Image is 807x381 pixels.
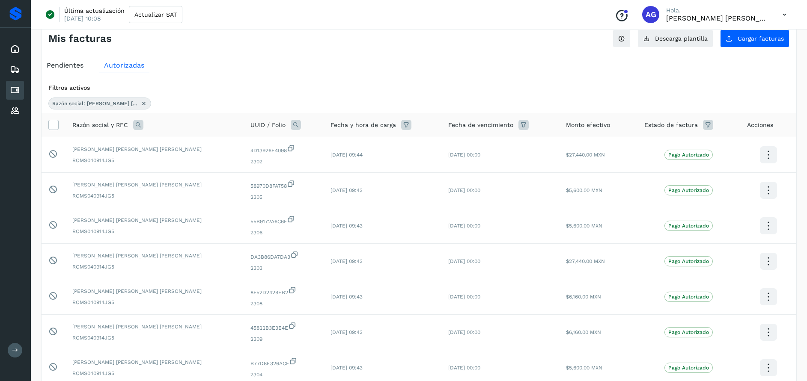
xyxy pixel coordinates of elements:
span: $5,600.00 MXN [566,365,602,371]
span: ROMS040914JG5 [72,263,237,271]
span: $27,440.00 MXN [566,258,605,264]
span: Cargar facturas [738,35,784,41]
p: Abigail Gonzalez Leon [666,14,769,22]
p: Pago Autorizado [668,223,709,229]
span: [DATE] 00:00 [448,329,480,335]
p: [DATE] 10:08 [64,15,101,22]
span: Fecha de vencimiento [448,121,513,130]
span: 2303 [250,264,317,272]
span: [DATE] 00:00 [448,152,480,158]
span: [PERSON_NAME] [PERSON_NAME] [PERSON_NAME] [72,252,237,260]
div: Razón social: sergio david rojas [48,97,151,109]
span: 2306 [250,229,317,236]
div: Proveedores [6,101,24,120]
span: $27,440.00 MXN [566,152,605,158]
span: UUID / Folio [250,121,286,130]
p: Pago Autorizado [668,258,709,264]
span: ROMS040914JG5 [72,334,237,342]
span: [DATE] 00:00 [448,187,480,193]
div: Embarques [6,60,24,79]
span: [DATE] 09:43 [331,223,363,229]
span: Fecha y hora de carga [331,121,396,130]
span: $5,600.00 MXN [566,187,602,193]
span: ROMS040914JG5 [72,298,237,306]
span: [DATE] 09:43 [331,329,363,335]
span: Actualizar SAT [134,12,177,18]
button: Actualizar SAT [129,6,182,23]
button: Cargar facturas [720,30,789,47]
span: $5,600.00 MXN [566,223,602,229]
span: 45822B3E3E4E [250,322,317,332]
span: Razón social y RFC [72,121,128,130]
span: [DATE] 00:00 [448,365,480,371]
span: [PERSON_NAME] [PERSON_NAME] [PERSON_NAME] [72,216,237,224]
span: 4D13926E4098 [250,144,317,154]
span: Autorizadas [104,61,144,69]
span: 55B9172A6C6F [250,215,317,225]
span: $6,160.00 MXN [566,329,601,335]
button: Descarga plantilla [637,30,713,47]
span: [PERSON_NAME] [PERSON_NAME] [PERSON_NAME] [72,145,237,153]
span: ROMS040914JG5 [72,369,237,377]
span: 2302 [250,158,317,165]
span: 8F52D2429EB2 [250,286,317,296]
span: [DATE] 00:00 [448,258,480,264]
span: 2308 [250,300,317,307]
p: Última actualización [64,7,125,15]
p: Hola, [666,7,769,14]
p: Pago Autorizado [668,329,709,335]
span: ROMS040914JG5 [72,192,237,200]
p: Pago Autorizado [668,365,709,371]
span: [PERSON_NAME] [PERSON_NAME] [PERSON_NAME] [72,323,237,331]
span: 58970D8FA758 [250,180,317,190]
span: Acciones [747,121,773,130]
span: [DATE] 09:43 [331,294,363,300]
span: [DATE] 09:43 [331,365,363,371]
span: [DATE] 00:00 [448,294,480,300]
h4: Mis facturas [48,32,112,45]
span: [DATE] 00:00 [448,223,480,229]
span: Monto efectivo [566,121,610,130]
span: ROMS040914JG5 [72,227,237,235]
p: Pago Autorizado [668,152,709,158]
span: Descarga plantilla [655,35,708,41]
span: Pendientes [47,61,83,69]
p: Pago Autorizado [668,294,709,300]
span: [PERSON_NAME] [PERSON_NAME] [PERSON_NAME] [72,287,237,295]
span: DA3B86DA7DA3 [250,251,317,261]
span: [PERSON_NAME] [PERSON_NAME] [PERSON_NAME] [72,181,237,189]
span: ROMS040914JG5 [72,157,237,164]
span: 2309 [250,335,317,343]
div: Cuentas por pagar [6,81,24,100]
p: Pago Autorizado [668,187,709,193]
span: 2304 [250,371,317,378]
span: Estado de factura [644,121,698,130]
span: [DATE] 09:43 [331,258,363,264]
span: [PERSON_NAME] [PERSON_NAME] [PERSON_NAME] [72,358,237,366]
span: B77D8E326ACF [250,357,317,367]
span: Razón social: [PERSON_NAME] [PERSON_NAME] [52,100,138,107]
div: Filtros activos [48,83,789,92]
span: [DATE] 09:44 [331,152,363,158]
span: 2305 [250,193,317,201]
span: [DATE] 09:43 [331,187,363,193]
div: Inicio [6,40,24,59]
span: $6,160.00 MXN [566,294,601,300]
